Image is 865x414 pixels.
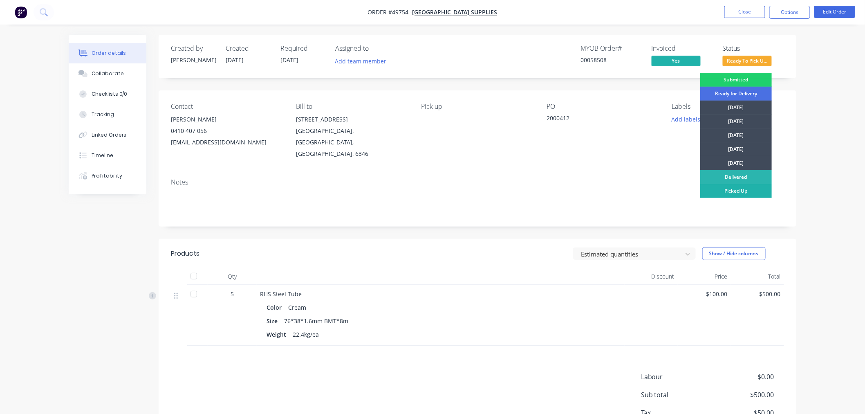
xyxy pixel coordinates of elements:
div: 22.4kg/ea [289,328,322,340]
img: Factory [15,6,27,18]
div: Status [723,45,784,52]
span: 5 [231,290,234,298]
div: Collaborate [92,70,124,77]
div: 76*38*1.6mm BMT*8m [281,315,352,327]
div: Weight [267,328,289,340]
span: [DATE] [280,56,298,64]
button: Timeline [69,145,146,166]
button: Close [724,6,765,18]
button: Ready To Pick U... [723,56,772,68]
div: Picked Up [700,184,772,198]
div: Size [267,315,281,327]
span: Ready To Pick U... [723,56,772,66]
span: RHS Steel Tube [260,290,302,298]
button: Order details [69,43,146,63]
div: [DATE] [700,142,772,156]
div: Discount [625,268,678,285]
div: Assigned to [335,45,417,52]
div: [PERSON_NAME]0410 407 056[EMAIL_ADDRESS][DOMAIN_NAME] [171,114,283,148]
button: Checklists 0/0 [69,84,146,104]
div: [STREET_ADDRESS] [296,114,408,125]
div: Tracking [92,111,114,118]
div: Cream [285,301,309,313]
div: Bill to [296,103,408,110]
div: 2000412 [547,114,649,125]
button: Options [769,6,810,19]
div: Created [226,45,271,52]
div: 00058508 [580,56,642,64]
div: 0410 407 056 [171,125,283,137]
div: Notes [171,178,784,186]
div: Price [678,268,731,285]
span: Order #49754 - [368,9,412,16]
div: [GEOGRAPHIC_DATA], [GEOGRAPHIC_DATA], [GEOGRAPHIC_DATA], 6346 [296,125,408,160]
div: Qty [208,268,257,285]
div: Required [280,45,325,52]
button: Add labels [667,114,705,125]
div: Invoiced [652,45,713,52]
span: [DATE] [226,56,244,64]
div: [PERSON_NAME] [171,114,283,125]
span: Labour [641,372,714,382]
div: Checklists 0/0 [92,90,128,98]
div: Created by [171,45,216,52]
span: $0.00 [714,372,774,382]
button: Edit Order [814,6,855,18]
div: Linked Orders [92,131,127,139]
span: $100.00 [681,290,728,298]
div: Pick up [421,103,533,110]
div: Submitted [700,73,772,87]
button: Tracking [69,104,146,125]
span: Sub total [641,390,714,400]
div: [DATE] [700,156,772,170]
div: Contact [171,103,283,110]
div: Ready for Delivery [700,87,772,101]
div: [DATE] [700,101,772,115]
div: MYOB Order # [580,45,642,52]
div: [STREET_ADDRESS][GEOGRAPHIC_DATA], [GEOGRAPHIC_DATA], [GEOGRAPHIC_DATA], 6346 [296,114,408,160]
button: Profitability [69,166,146,186]
div: [DATE] [700,128,772,142]
button: Add team member [335,56,391,67]
button: Collaborate [69,63,146,84]
div: Delivered [700,170,772,184]
div: Timeline [92,152,113,159]
div: Products [171,249,199,259]
button: Linked Orders [69,125,146,145]
div: Color [267,301,285,313]
div: Profitability [92,172,122,180]
a: [GEOGRAPHIC_DATA] Supplies [412,9,497,16]
span: $500.00 [714,390,774,400]
div: [DATE] [700,115,772,128]
div: [EMAIL_ADDRESS][DOMAIN_NAME] [171,137,283,148]
div: PO [547,103,659,110]
div: [PERSON_NAME] [171,56,216,64]
span: $500.00 [734,290,781,298]
button: Add team member [331,56,391,67]
span: Yes [652,56,701,66]
div: Labels [672,103,784,110]
div: Order details [92,49,126,57]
